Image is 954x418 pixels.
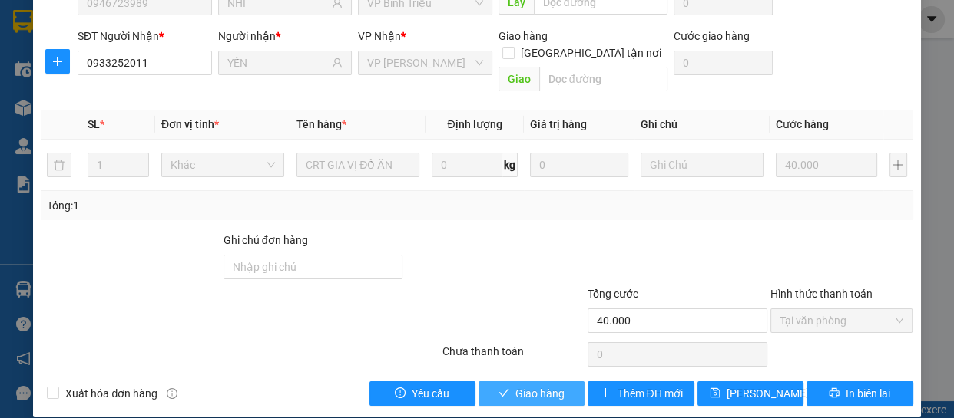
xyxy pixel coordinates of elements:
[447,118,502,130] span: Định lượng
[46,55,69,67] span: plus
[171,153,275,176] span: Khác
[697,381,803,406] button: save[PERSON_NAME] chuyển hoàn
[588,381,694,406] button: plusThêm ĐH mới
[846,385,890,402] span: In biên lai
[502,153,518,177] span: kg
[296,153,419,177] input: VD: Bàn, Ghế
[499,30,548,42] span: Giao hàng
[441,343,587,370] div: Chưa thanh toán
[78,28,212,44] div: SĐT Người Nhận
[227,54,330,71] input: Tên người nhận
[530,118,587,130] span: Giá trị hàng
[634,110,770,140] th: Ghi chú
[829,387,840,400] span: printer
[369,381,475,406] button: exclamation-circleYêu cầu
[45,49,70,74] button: plus
[515,44,667,61] span: [GEOGRAPHIC_DATA] tận nơi
[499,387,509,400] span: check
[530,153,628,177] input: 0
[617,385,682,402] span: Thêm ĐH mới
[727,385,873,402] span: [PERSON_NAME] chuyển hoàn
[367,51,483,74] span: VP Minh Hưng
[296,118,346,130] span: Tên hàng
[59,385,164,402] span: Xuất hóa đơn hàng
[674,51,773,75] input: Cước giao hàng
[588,288,638,300] span: Tổng cước
[161,118,219,130] span: Đơn vị tính
[88,118,100,130] span: SL
[47,153,71,177] button: delete
[770,288,873,300] label: Hình thức thanh toán
[780,309,904,332] span: Tại văn phòng
[776,153,877,177] input: 0
[641,153,764,177] input: Ghi Chú
[332,58,343,68] span: user
[710,387,720,400] span: save
[224,255,402,279] input: Ghi chú đơn hàng
[395,387,406,400] span: exclamation-circle
[167,388,177,399] span: info-circle
[218,28,353,44] div: Người nhận
[889,153,907,177] button: plus
[224,234,308,246] label: Ghi chú đơn hàng
[499,67,539,91] span: Giao
[412,385,449,402] span: Yêu cầu
[47,197,369,214] div: Tổng: 1
[539,67,667,91] input: Dọc đường
[479,381,585,406] button: checkGiao hàng
[515,385,565,402] span: Giao hàng
[600,387,611,400] span: plus
[807,381,913,406] button: printerIn biên lai
[776,118,829,130] span: Cước hàng
[674,30,750,42] label: Cước giao hàng
[358,30,401,42] span: VP Nhận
